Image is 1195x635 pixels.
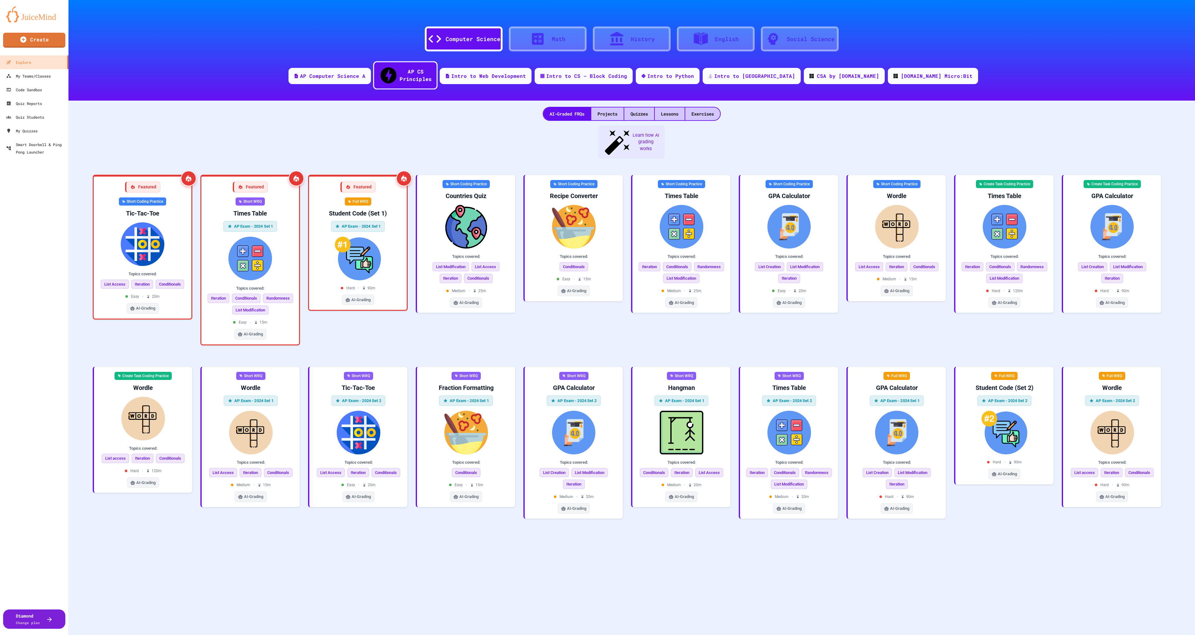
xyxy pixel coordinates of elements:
span: Iteration [778,274,800,283]
img: Wordle [853,205,941,249]
div: Create Task Coding Practice [976,180,1033,188]
span: AI-Grading [567,505,586,512]
div: Fraction Formatting [422,384,510,392]
div: History [631,35,655,43]
div: Diamond [16,613,40,626]
span: • [358,285,359,291]
span: Iteration [746,468,768,477]
div: Short WRQ [559,372,588,380]
div: Hard 90 m [341,285,375,291]
span: List Modification [986,274,1023,283]
div: Easy 20 m [341,482,376,488]
div: Topics covered: [960,254,1048,260]
span: List Modification [433,262,469,272]
div: Short Coding Practice [550,180,597,188]
div: Hard 90 m [879,494,914,500]
div: Featured [340,182,376,192]
div: Times Table [960,192,1048,200]
span: List Creation [755,262,784,272]
div: Student Code (Set 2) [960,384,1048,392]
span: Conditionals [1125,468,1154,477]
div: Full WRQ [345,197,371,206]
div: Topics covered: [422,459,510,466]
img: Wordle [207,411,295,454]
div: Topics covered: [853,254,941,260]
span: List Modification [663,274,700,283]
span: AI-Grading [998,471,1017,477]
div: Short WRQ [775,372,804,380]
div: Topics covered: [637,459,725,466]
span: • [1112,482,1113,488]
div: Short WRQ [236,197,265,206]
span: • [576,494,578,500]
span: Randomness [263,294,293,303]
div: AP Exam - 2024 Set 2 [1085,396,1139,406]
span: Conditionals [640,468,668,477]
span: AI-Grading [1105,300,1125,306]
button: DiamondChange plan [3,609,65,629]
div: AP Exam - 2024 Set 1 [331,221,385,232]
div: AP Exam - 2024 Set 1 [870,396,924,406]
div: Hard 120 m [125,468,162,474]
div: Full WRQ [1099,372,1125,380]
span: List Access [695,468,723,477]
span: AI-Grading [244,494,263,500]
div: AP Exam - 2024 Set 2 [547,396,601,406]
div: Smart Doorbell & Ping Pong Launcher [6,141,66,156]
div: Medium 20 m [769,494,809,500]
span: Iteration [440,274,462,283]
span: Iteration [671,468,693,477]
img: Tic-Tac-Toe [314,411,402,454]
div: Easy 20 m [125,294,160,299]
span: List Modification [787,262,823,272]
div: Explore [6,59,31,66]
img: CODE_logo_RGB.png [893,74,898,78]
span: AI-Grading [1105,494,1125,500]
a: Create [3,33,65,48]
div: Short Coding Practice [119,197,166,206]
div: Medium 20 m [662,482,701,488]
img: CODE_logo_RGB.png [809,74,814,78]
span: AI-Grading [782,505,802,512]
div: Student Code (Set 1) [314,209,402,217]
span: • [684,482,685,488]
div: Computer Science [446,35,500,43]
span: Randomness [694,262,724,272]
div: Quiz Reports [6,100,42,107]
span: AI-Grading [998,300,1017,306]
span: Conditionals [464,274,493,283]
div: Countries Quiz [422,192,510,200]
div: Intro to Python [647,72,694,80]
span: Conditionals [771,468,799,477]
span: • [1112,288,1113,294]
span: Conditionals [156,280,184,289]
div: Wordle [1068,384,1156,392]
div: Times Table [206,209,294,217]
div: Topics covered: [1068,254,1156,260]
div: Short Coding Practice [873,180,921,188]
div: Full WRQ [883,372,910,380]
div: Times Table [745,384,833,392]
span: AI-Grading [567,288,586,294]
div: GPA Calculator [745,192,833,200]
span: Randomness [1017,262,1047,272]
span: Learn how AI grading works [632,132,660,152]
div: Short WRQ [452,372,481,380]
span: List Access [855,262,883,272]
img: GPA Calculator [1068,205,1156,249]
div: Topics covered: [99,445,187,452]
div: Topics covered: [99,271,186,277]
div: Quizzes [624,107,654,120]
div: AI-Graded FRQs [543,107,591,120]
span: List access [1071,468,1098,477]
img: Times Table [745,411,833,454]
div: AP Computer Science A [300,72,365,80]
img: Times Table [206,237,294,280]
div: Short Coding Practice [658,180,705,188]
img: GPA Calculator [530,411,618,454]
img: Student Code (Set 1) [314,237,402,280]
div: AP Exam - 2024 Set 1 [224,396,278,406]
div: Short Coding Practice [443,180,490,188]
img: Times Table [960,205,1048,249]
span: AI-Grading [782,300,802,306]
